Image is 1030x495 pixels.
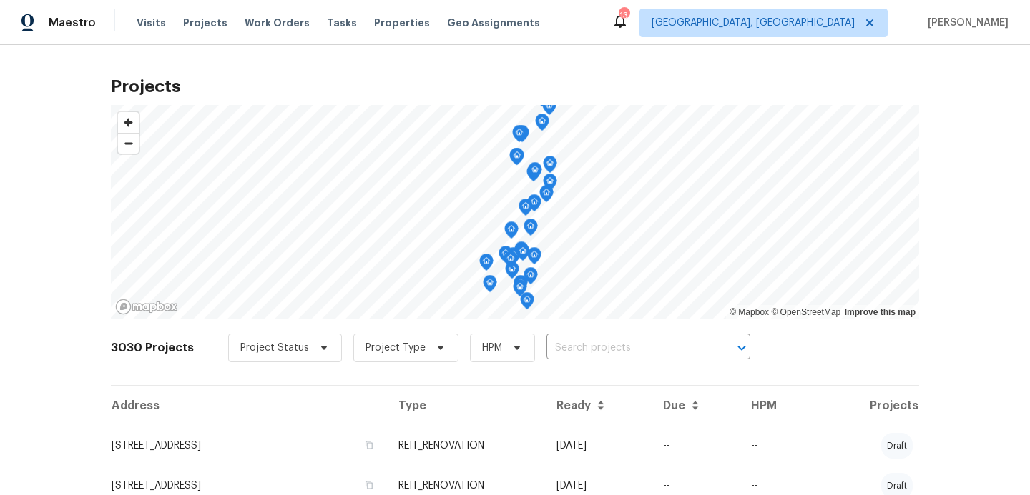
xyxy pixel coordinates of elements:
span: Projects [183,16,227,30]
h2: Projects [111,79,919,94]
div: Map marker [509,148,524,170]
th: Ready [545,386,652,426]
h2: 3030 Projects [111,341,194,355]
td: [STREET_ADDRESS] [111,426,387,466]
span: Geo Assignments [447,16,540,30]
span: [GEOGRAPHIC_DATA], [GEOGRAPHIC_DATA] [652,16,855,30]
div: Map marker [514,275,528,297]
div: draft [881,433,913,459]
span: Maestro [49,16,96,30]
button: Copy Address [363,479,376,491]
td: REIT_RENOVATION [387,426,545,466]
div: Map marker [479,254,494,276]
th: Type [387,386,545,426]
div: Map marker [528,162,542,184]
button: Copy Address [363,439,376,451]
a: Mapbox [730,307,769,317]
span: Zoom out [118,134,139,154]
div: Map marker [516,244,530,266]
div: Map marker [526,164,541,186]
div: Map marker [527,247,541,269]
span: Work Orders [245,16,310,30]
td: [DATE] [545,426,652,466]
div: Map marker [535,114,549,136]
span: Project Status [240,341,309,355]
div: Map marker [524,219,538,241]
div: Map marker [512,125,526,147]
div: Map marker [499,246,513,268]
div: Map marker [510,148,524,170]
a: Mapbox homepage [115,299,178,315]
td: -- [652,426,740,466]
a: OpenStreetMap [771,307,840,317]
div: Map marker [543,174,557,196]
th: HPM [740,386,810,426]
div: Map marker [543,156,557,178]
span: Tasks [327,18,357,28]
th: Address [111,386,387,426]
div: Map marker [506,247,521,269]
th: Projects [811,386,920,426]
div: 13 [619,9,629,23]
th: Due [652,386,740,426]
div: Map marker [524,267,538,289]
div: Map marker [542,98,556,120]
span: [PERSON_NAME] [922,16,1009,30]
span: Project Type [366,341,426,355]
input: Search projects [546,337,710,359]
button: Open [732,338,752,358]
span: HPM [482,341,502,355]
div: Map marker [520,292,534,314]
a: Improve this map [845,307,916,317]
div: Map marker [504,251,518,273]
span: Visits [137,16,166,30]
div: Map marker [519,199,533,221]
span: Properties [374,16,430,30]
div: Map marker [504,221,519,244]
div: Map marker [539,185,554,207]
div: Map marker [483,275,497,297]
div: Map marker [513,279,527,301]
button: Zoom out [118,133,139,154]
td: -- [740,426,810,466]
div: Map marker [514,241,529,264]
div: Map marker [527,194,541,216]
button: Zoom in [118,112,139,133]
canvas: Map [111,105,919,319]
